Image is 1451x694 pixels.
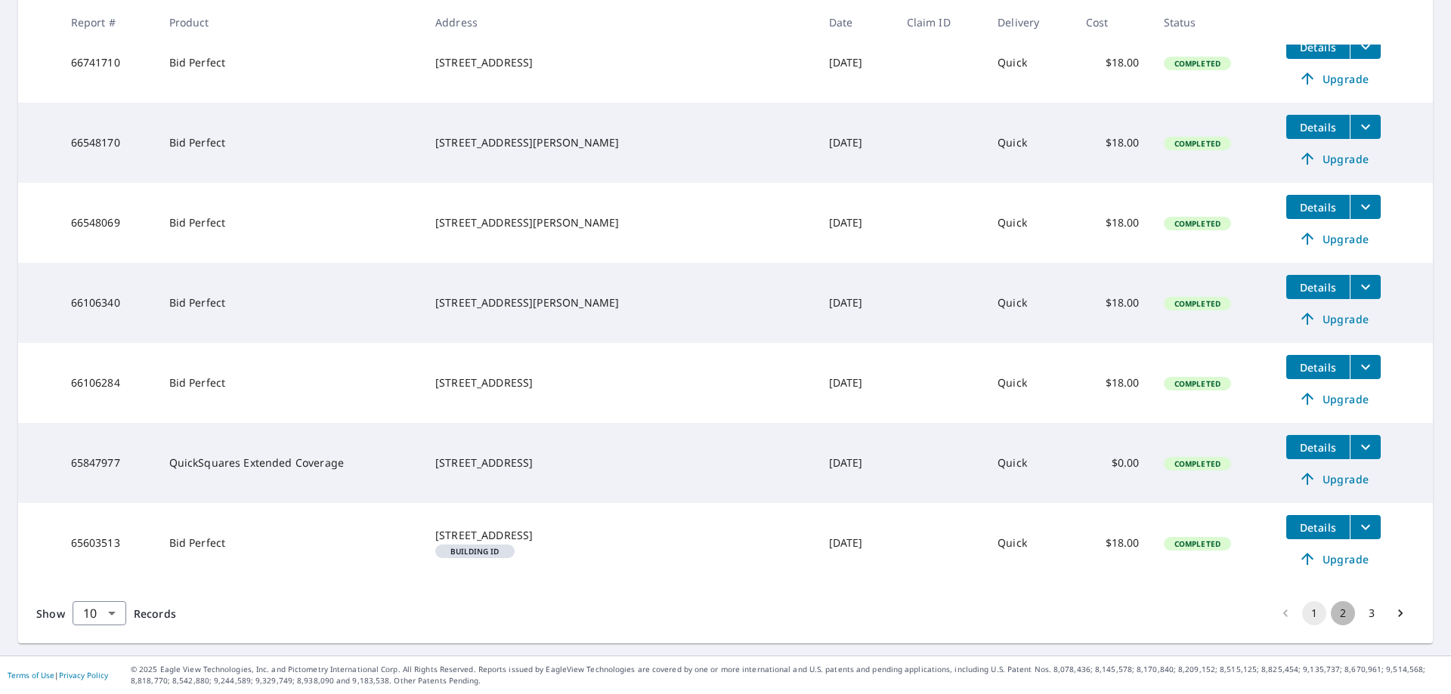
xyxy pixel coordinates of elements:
button: detailsBtn-65603513 [1286,515,1350,539]
div: [STREET_ADDRESS] [435,528,805,543]
td: Bid Perfect [157,23,423,103]
p: © 2025 Eagle View Technologies, Inc. and Pictometry International Corp. All Rights Reserved. Repo... [131,664,1443,686]
span: Details [1295,280,1341,295]
td: Quick [985,343,1074,423]
span: Upgrade [1295,230,1372,248]
td: 66106284 [59,343,157,423]
button: detailsBtn-66106284 [1286,355,1350,379]
td: $0.00 [1074,423,1152,503]
td: $18.00 [1074,343,1152,423]
a: Upgrade [1286,147,1381,171]
a: Upgrade [1286,66,1381,91]
td: 65847977 [59,423,157,503]
div: [STREET_ADDRESS][PERSON_NAME] [435,215,805,230]
span: Details [1295,200,1341,214]
a: Upgrade [1286,547,1381,571]
a: Upgrade [1286,307,1381,331]
td: Bid Perfect [157,103,423,183]
a: Privacy Policy [59,670,108,680]
td: $18.00 [1074,23,1152,103]
button: detailsBtn-65847977 [1286,435,1350,459]
button: detailsBtn-66548069 [1286,195,1350,219]
td: [DATE] [817,343,895,423]
button: filesDropdownBtn-66106284 [1350,355,1381,379]
span: Upgrade [1295,69,1372,88]
nav: pagination navigation [1271,601,1415,625]
button: filesDropdownBtn-66548069 [1350,195,1381,219]
button: Go to page 2 [1331,601,1355,625]
span: Show [36,606,65,621]
span: Completed [1165,538,1230,549]
div: [STREET_ADDRESS][PERSON_NAME] [435,295,805,310]
span: Records [134,606,176,621]
span: Details [1295,520,1341,535]
td: $18.00 [1074,263,1152,343]
td: 65603513 [59,503,157,583]
div: [STREET_ADDRESS] [435,375,805,390]
span: Details [1295,120,1341,134]
div: [STREET_ADDRESS][PERSON_NAME] [435,135,805,150]
button: filesDropdownBtn-66106340 [1350,275,1381,299]
button: detailsBtn-66741710 [1286,35,1350,59]
a: Upgrade [1286,467,1381,491]
td: Bid Perfect [157,343,423,423]
div: [STREET_ADDRESS] [435,455,805,470]
div: [STREET_ADDRESS] [435,55,805,70]
td: Quick [985,263,1074,343]
td: [DATE] [817,183,895,263]
button: detailsBtn-66106340 [1286,275,1350,299]
a: Upgrade [1286,387,1381,411]
div: 10 [73,592,126,634]
em: Building ID [450,547,500,555]
td: $18.00 [1074,183,1152,263]
td: [DATE] [817,263,895,343]
span: Completed [1165,298,1230,309]
td: [DATE] [817,503,895,583]
td: 66106340 [59,263,157,343]
button: detailsBtn-66548170 [1286,115,1350,139]
span: Details [1295,40,1341,54]
div: Show 10 records [73,601,126,625]
span: Completed [1165,458,1230,469]
td: Quick [985,103,1074,183]
td: Quick [985,423,1074,503]
td: Bid Perfect [157,263,423,343]
td: [DATE] [817,103,895,183]
button: page 1 [1302,601,1326,625]
span: Completed [1165,378,1230,389]
span: Upgrade [1295,310,1372,328]
span: Upgrade [1295,550,1372,568]
button: filesDropdownBtn-66548170 [1350,115,1381,139]
span: Completed [1165,58,1230,69]
button: Go to page 3 [1360,601,1384,625]
td: Quick [985,23,1074,103]
td: 66548170 [59,103,157,183]
td: Quick [985,503,1074,583]
button: Go to next page [1388,601,1412,625]
td: [DATE] [817,23,895,103]
button: filesDropdownBtn-65603513 [1350,515,1381,539]
td: 66548069 [59,183,157,263]
td: [DATE] [817,423,895,503]
button: filesDropdownBtn-66741710 [1350,35,1381,59]
span: Upgrade [1295,470,1372,488]
td: Bid Perfect [157,183,423,263]
button: filesDropdownBtn-65847977 [1350,435,1381,459]
span: Upgrade [1295,150,1372,168]
td: $18.00 [1074,103,1152,183]
td: $18.00 [1074,503,1152,583]
span: Upgrade [1295,390,1372,408]
td: Quick [985,183,1074,263]
td: QuickSquares Extended Coverage [157,423,423,503]
span: Completed [1165,218,1230,229]
p: | [8,671,108,680]
a: Terms of Use [8,670,54,680]
a: Upgrade [1286,227,1381,251]
td: Bid Perfect [157,503,423,583]
span: Details [1295,440,1341,455]
span: Details [1295,360,1341,375]
td: 66741710 [59,23,157,103]
span: Completed [1165,138,1230,149]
